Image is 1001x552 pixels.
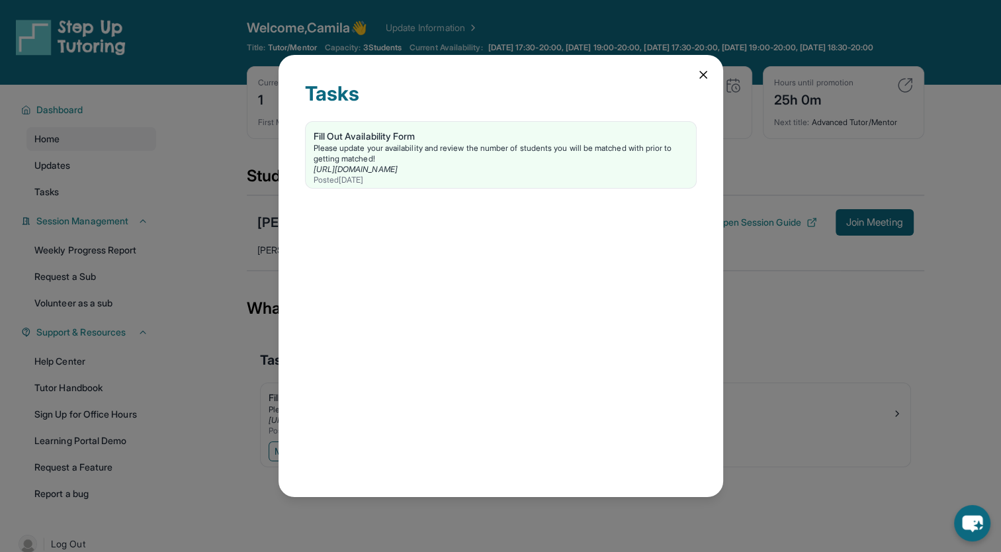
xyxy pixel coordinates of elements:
[954,505,990,541] button: chat-button
[306,122,696,188] a: Fill Out Availability FormPlease update your availability and review the number of students you w...
[305,81,697,121] div: Tasks
[314,143,688,164] div: Please update your availability and review the number of students you will be matched with prior ...
[314,130,688,143] div: Fill Out Availability Form
[314,164,398,174] a: [URL][DOMAIN_NAME]
[314,175,688,185] div: Posted [DATE]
